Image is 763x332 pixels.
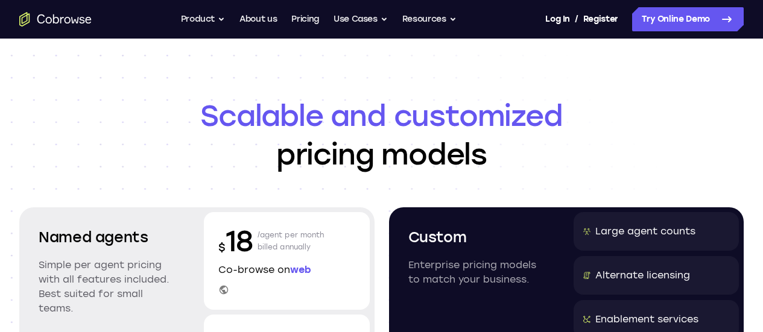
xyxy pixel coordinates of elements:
a: Log In [545,7,569,31]
div: Alternate licensing [595,268,690,283]
a: Register [583,7,618,31]
button: Use Cases [334,7,388,31]
p: /agent per month billed annually [258,222,325,260]
div: Large agent counts [595,224,695,239]
p: Co-browse on [218,263,355,277]
h1: pricing models [19,96,744,174]
span: / [575,12,578,27]
p: Enterprise pricing models to match your business. [408,258,545,287]
h2: Custom [408,227,545,248]
a: Try Online Demo [632,7,744,31]
p: 18 [218,222,252,260]
div: Enablement services [595,312,698,327]
span: $ [218,241,226,254]
span: Scalable and customized [19,96,744,135]
span: web [290,264,311,275]
button: Product [181,7,226,31]
a: Go to the home page [19,12,92,27]
button: Resources [402,7,457,31]
a: About us [239,7,277,31]
h2: Named agents [39,227,175,248]
p: Simple per agent pricing with all features included. Best suited for small teams. [39,258,175,316]
a: Pricing [291,7,319,31]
